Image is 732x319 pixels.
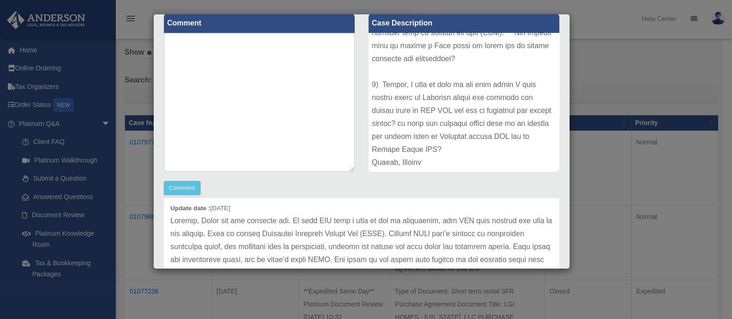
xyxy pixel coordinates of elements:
[369,13,559,33] label: Case Description
[369,33,559,172] div: L ip dolorsit Ametcons Adi Elitsedd eiusmod T incid utla etdo ma aliq enimadmin veniam qui nost. ...
[164,13,355,33] label: Comment
[164,181,200,195] button: Comment
[170,205,230,212] small: [DATE]
[170,205,210,212] b: Update date :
